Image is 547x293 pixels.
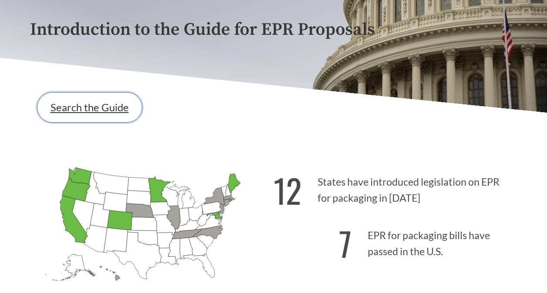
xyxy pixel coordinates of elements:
p: EPR for packaging bills have passed in the U.S. [274,214,517,268]
p: Introduction to the Guide for EPR Proposals [30,20,517,40]
strong: 12 [274,166,302,214]
strong: 7 [339,219,352,267]
a: Search the Guide [37,92,142,123]
p: States have introduced legislation on EPR for packaging in [DATE] [274,161,517,214]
